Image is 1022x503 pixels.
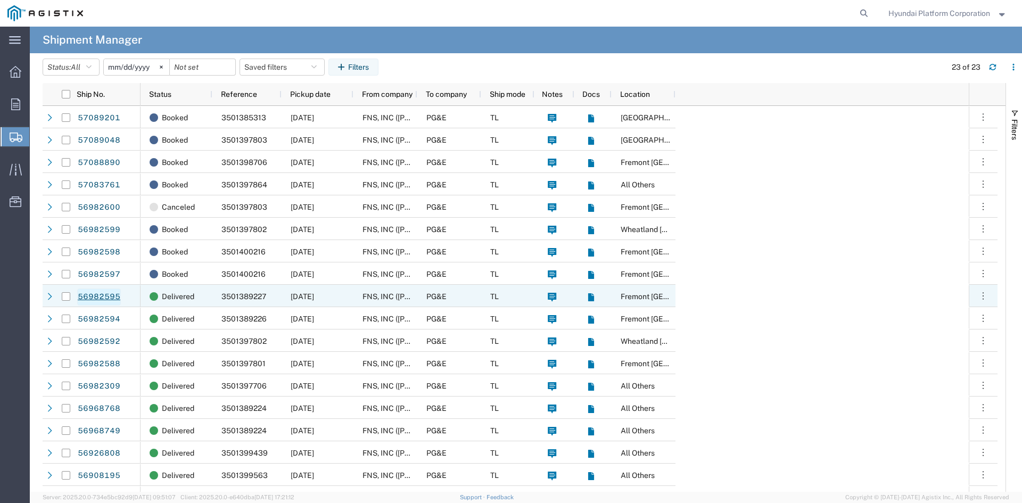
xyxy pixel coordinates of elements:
span: FNS, INC (Harmon)(C/O Hyundai Corporation) [362,471,550,480]
span: PG&E [426,449,447,457]
span: Booked [162,218,188,241]
a: 57089201 [77,110,121,127]
span: 3501399439 [221,449,268,457]
span: Fremont DC [621,158,727,167]
span: PG&E [426,225,447,234]
span: FNS, INC (Harmon)(C/O Hyundai Corporation) [362,270,550,278]
span: 3501397801 [221,359,266,368]
span: Booked [162,129,188,151]
span: Status [149,90,171,98]
span: Pickup date [290,90,331,98]
span: TL [490,136,499,144]
span: TL [490,180,499,189]
button: Hyundai Platform Corporation [888,7,1008,20]
span: 3501397802 [221,225,267,234]
span: TL [490,449,499,457]
span: [DATE] 17:21:12 [254,494,294,500]
span: 10/20/2025 [291,113,314,122]
a: 57088890 [77,154,121,171]
span: 3501400216 [221,248,266,256]
img: logo [7,5,83,21]
span: FNS, INC (Harmon)(C/O Hyundai Corporation) [362,180,550,189]
span: Fresno DC [621,113,697,122]
span: 3501397864 [221,180,267,189]
span: PG&E [426,382,447,390]
span: 3501397803 [221,203,267,211]
span: 10/09/2025 [291,248,314,256]
span: All Others [621,180,655,189]
span: TL [490,158,499,167]
span: Copyright © [DATE]-[DATE] Agistix Inc., All Rights Reserved [845,493,1009,502]
span: FNS, INC (Harmon)(C/O Hyundai Corporation) [362,225,550,234]
span: Delivered [162,419,194,442]
span: 3501397802 [221,337,267,345]
span: Reference [221,90,257,98]
span: Server: 2025.20.0-734e5bc92d9 [43,494,176,500]
span: 09/25/2025 [291,471,314,480]
button: Filters [328,59,378,76]
span: 3501397706 [221,382,267,390]
span: All Others [621,382,655,390]
span: TL [490,315,499,323]
span: FNS, INC (Harmon)(C/O Hyundai Corporation) [362,449,550,457]
span: TL [490,426,499,435]
a: 56982597 [77,266,121,283]
span: PG&E [426,113,447,122]
span: FNS, INC (Harmon)(C/O Hyundai Corporation) [362,292,550,301]
span: 3501397803 [221,136,267,144]
span: Fremont DC [621,270,727,278]
a: 57083761 [77,177,121,194]
span: TL [490,225,499,234]
span: PG&E [426,404,447,413]
span: 10/13/2025 [291,180,314,189]
span: 10/01/2025 [291,359,314,368]
span: Fremont DC [621,292,727,301]
span: FNS, INC (Harmon)(C/O Hyundai Corporation) [362,248,550,256]
span: PG&E [426,180,447,189]
span: Delivered [162,330,194,352]
span: 10/20/2025 [291,136,314,144]
a: 56926808 [77,445,121,462]
span: Ship No. [77,90,105,98]
span: Delivered [162,397,194,419]
a: 56982309 [77,378,121,395]
a: 56982595 [77,288,121,306]
a: Support [460,494,487,500]
div: 23 of 23 [952,62,980,73]
span: 10/01/2025 [291,404,314,413]
span: PG&E [426,158,447,167]
span: TL [490,404,499,413]
a: 56982599 [77,221,121,238]
span: Delivered [162,375,194,397]
span: FNS, INC (Harmon)(C/O Hyundai Corporation) [362,404,550,413]
span: 3501400216 [221,270,266,278]
span: FNS, INC (Harmon)(C/O Hyundai Corporation) [362,158,550,167]
span: Booked [162,241,188,263]
span: FNS, INC (Harmon)(C/O Hyundai Corporation) [362,426,550,435]
span: TL [490,337,499,345]
span: Notes [542,90,563,98]
span: PG&E [426,203,447,211]
span: TL [490,270,499,278]
h4: Shipment Manager [43,27,142,53]
span: TL [490,292,499,301]
span: 10/01/2025 [291,337,314,345]
a: 56982594 [77,311,121,328]
span: PG&E [426,315,447,323]
span: FNS, INC (Harmon)(C/O Hyundai Corporation) [362,337,550,345]
span: TL [490,382,499,390]
span: TL [490,248,499,256]
span: FNS, INC (Harmon)(C/O Hyundai Corporation) [362,315,550,323]
span: TL [490,203,499,211]
span: Delivered [162,464,194,486]
span: 10/15/2025 [291,158,314,167]
a: 56982588 [77,356,121,373]
span: 10/09/2025 [291,270,314,278]
span: FNS, INC (Harmon)(C/O Hyundai Corporation) [362,203,550,211]
span: Booked [162,151,188,174]
a: 57089048 [77,132,121,149]
span: Booked [162,174,188,196]
span: Wheatland DC [621,225,736,234]
span: TL [490,471,499,480]
span: Fremont DC [621,203,727,211]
